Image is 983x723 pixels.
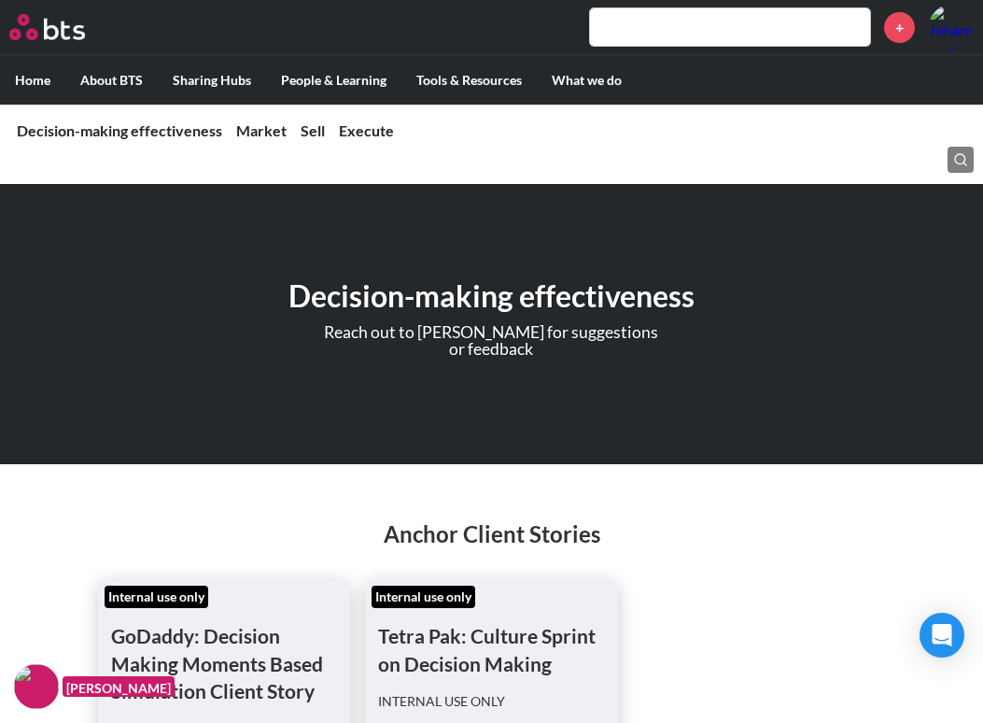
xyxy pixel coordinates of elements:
[401,56,537,105] label: Tools & Resources
[111,592,337,704] h1: GoDaddy: Decision Making Moments Based Simulation Client Story
[236,121,287,139] a: Market
[9,14,85,40] img: BTS Logo
[281,276,702,318] h1: Decision-making effectiveness
[884,12,915,43] a: +
[537,56,637,105] label: What we do
[378,692,604,711] p: INTERNAL USE ONLY
[17,121,222,139] a: Decision-making effectiveness
[158,56,266,105] label: Sharing Hubs
[301,121,325,139] a: Sell
[65,56,158,105] label: About BTS
[323,324,660,357] p: Reach out to [PERSON_NAME] for suggestions or feedback
[929,5,974,50] img: Johanna Lindquist
[929,5,974,50] a: Profile
[266,56,401,105] label: People & Learning
[378,592,604,677] h1: Tetra Pak: Culture Sprint on Decision Making
[372,586,475,608] div: Internal use only
[920,613,964,658] div: Open Intercom Messenger
[14,664,59,709] img: F
[63,676,175,698] figcaption: [PERSON_NAME]
[105,586,208,608] div: Internal use only
[339,121,394,139] a: Execute
[9,14,119,40] a: Go home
